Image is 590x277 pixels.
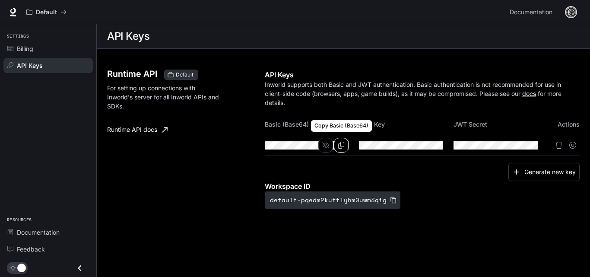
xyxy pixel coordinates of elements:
span: Documentation [17,228,60,237]
p: API Keys [265,70,580,80]
a: API Keys [3,58,93,73]
span: Documentation [510,7,552,18]
button: Delete API key [552,138,566,152]
th: JWT Secret [454,114,548,135]
p: Workspace ID [265,181,580,191]
p: For setting up connections with Inworld's server for all Inworld APIs and SDKs. [107,83,220,111]
button: All workspaces [22,3,70,21]
span: API Keys [17,61,43,70]
span: Billing [17,44,33,53]
p: Inworld supports both Basic and JWT authentication. Basic authentication is not recommended for u... [265,80,580,107]
h1: API Keys [107,28,149,45]
div: These keys will apply to your current workspace only [164,70,198,80]
th: Actions [548,114,580,135]
th: JWT Key [359,114,454,135]
button: Suspend API key [566,138,580,152]
p: Default [36,9,57,16]
button: Copy Basic (Base64) [334,138,349,153]
a: Runtime API docs [104,121,171,138]
img: User avatar [565,6,577,18]
button: User avatar [562,3,580,21]
a: docs [522,90,536,97]
h3: Runtime API [107,70,157,78]
button: default-pqedm2kuftlyhm0uwm3qig [265,191,400,209]
a: Documentation [3,225,93,240]
button: Close drawer [70,259,89,277]
button: Generate new key [508,163,580,181]
a: Billing [3,41,93,56]
th: Basic (Base64) [265,114,359,135]
span: Default [172,71,197,79]
span: Dark mode toggle [17,263,26,272]
a: Feedback [3,242,93,257]
span: Feedback [17,245,45,254]
div: Copy Basic (Base64) [311,120,372,132]
a: Documentation [506,3,559,21]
